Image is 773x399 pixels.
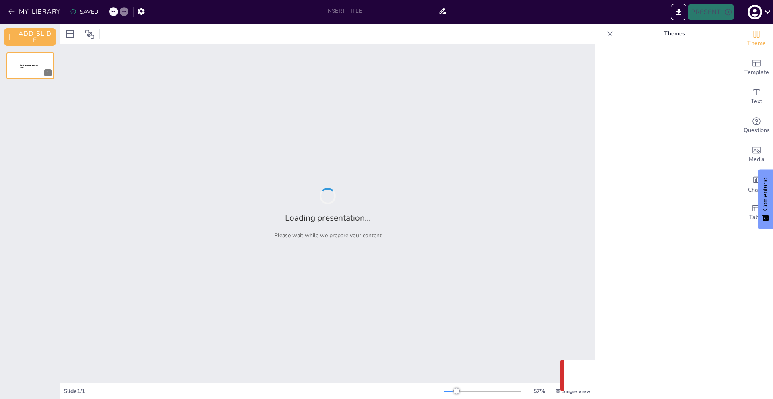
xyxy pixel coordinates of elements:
[740,198,773,227] div: Add a table
[274,232,382,239] p: Please wait while we prepare your content
[740,24,773,53] div: Change the overall theme
[326,5,438,17] input: INSERT_TITLE
[42,55,52,64] button: Cannot delete last slide
[749,155,765,164] span: Media
[6,52,54,79] div: 1
[747,39,766,48] span: Theme
[762,178,769,211] font: Comentario
[64,28,76,41] div: Layout
[20,64,38,69] span: Sendsteps presentation editor
[740,169,773,198] div: Add charts and graphs
[671,4,686,20] button: EXPORT_TO_POWERPOINT
[616,24,732,43] p: Themes
[748,186,765,194] span: Charts
[740,140,773,169] div: Add images, graphics, shapes or video
[740,82,773,111] div: Add text boxes
[758,170,773,229] button: Comentarios - Mostrar encuesta
[586,371,741,380] p: Something went wrong with the request. (CORS)
[70,8,98,16] div: SAVED
[285,212,371,223] h2: Loading presentation...
[31,55,40,64] button: Duplicate Slide
[749,213,764,222] span: Table
[751,97,762,106] span: Text
[688,4,734,20] button: PRESENT
[740,53,773,82] div: Add ready made slides
[6,5,64,18] button: MY_LIBRARY
[64,387,444,395] div: Slide 1 / 1
[740,111,773,140] div: Get real-time input from your audience
[744,126,770,135] span: Questions
[744,68,769,77] span: Template
[4,28,56,46] button: ADD_SLIDE
[85,29,95,39] span: Position
[44,69,52,76] div: 1
[529,387,549,395] div: 57 %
